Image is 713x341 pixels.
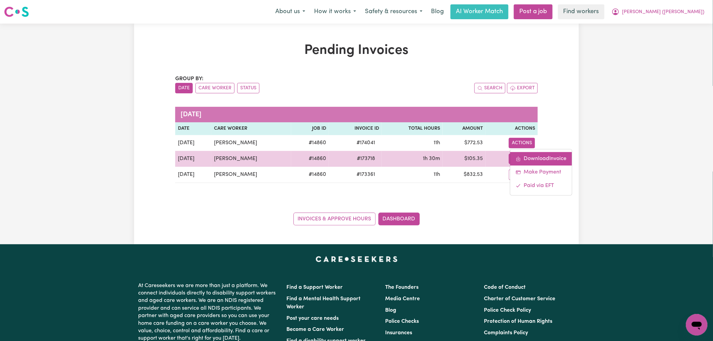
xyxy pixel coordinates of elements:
[378,213,420,225] a: Dashboard
[385,285,418,290] a: The Founders
[622,8,705,16] span: [PERSON_NAME] ([PERSON_NAME])
[310,5,361,19] button: How it works
[451,4,508,19] a: AI Worker Match
[286,316,339,321] a: Post your care needs
[361,5,427,19] button: Safety & resources
[385,330,412,336] a: Insurances
[286,285,343,290] a: Find a Support Worker
[175,135,211,151] td: [DATE]
[484,330,528,336] a: Complaints Policy
[443,151,486,167] td: $ 105.35
[237,83,259,93] button: sort invoices by paid status
[286,327,344,332] a: Become a Care Worker
[474,83,505,93] button: Search
[434,172,440,177] span: 11 hours
[423,156,440,161] span: 1 hour 30 minutes
[510,165,572,179] a: Make Payment
[484,319,553,324] a: Protection of Human Rights
[509,169,535,180] button: Actions
[510,149,572,195] div: Actions
[352,170,379,179] span: # 173361
[443,122,486,135] th: Amount
[484,296,556,302] a: Charter of Customer Service
[286,296,361,310] a: Find a Mental Health Support Worker
[510,152,572,165] a: Download invoice #174041
[291,151,329,167] td: # 14860
[686,314,708,336] iframe: Button to launch messaging window
[211,122,291,135] th: Care Worker
[353,155,379,163] span: # 173718
[175,107,538,122] caption: [DATE]
[385,319,419,324] a: Police Checks
[291,167,329,183] td: # 14860
[4,6,29,18] img: Careseekers logo
[271,5,310,19] button: About us
[329,122,382,135] th: Invoice ID
[291,135,329,151] td: # 14860
[509,138,535,148] button: Actions
[443,135,486,151] td: $ 772.53
[484,308,531,313] a: Police Check Policy
[175,167,211,183] td: [DATE]
[195,83,235,93] button: sort invoices by care worker
[211,167,291,183] td: [PERSON_NAME]
[293,213,376,225] a: Invoices & Approve Hours
[211,135,291,151] td: [PERSON_NAME]
[316,256,398,262] a: Careseekers home page
[175,122,211,135] th: Date
[484,285,526,290] a: Code of Conduct
[175,83,193,93] button: sort invoices by date
[175,76,204,82] span: Group by:
[385,296,420,302] a: Media Centre
[427,4,448,19] a: Blog
[514,4,553,19] a: Post a job
[211,151,291,167] td: [PERSON_NAME]
[443,167,486,183] td: $ 832.53
[175,151,211,167] td: [DATE]
[486,122,538,135] th: Actions
[509,154,535,164] button: Actions
[558,4,604,19] a: Find workers
[175,42,538,59] h1: Pending Invoices
[4,4,29,20] a: Careseekers logo
[382,122,443,135] th: Total Hours
[385,308,396,313] a: Blog
[291,122,329,135] th: Job ID
[607,5,709,19] button: My Account
[352,139,379,147] span: # 174041
[510,179,572,192] a: Mark invoice #174041 as paid via EFT
[507,83,538,93] button: Export
[434,140,440,146] span: 11 hours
